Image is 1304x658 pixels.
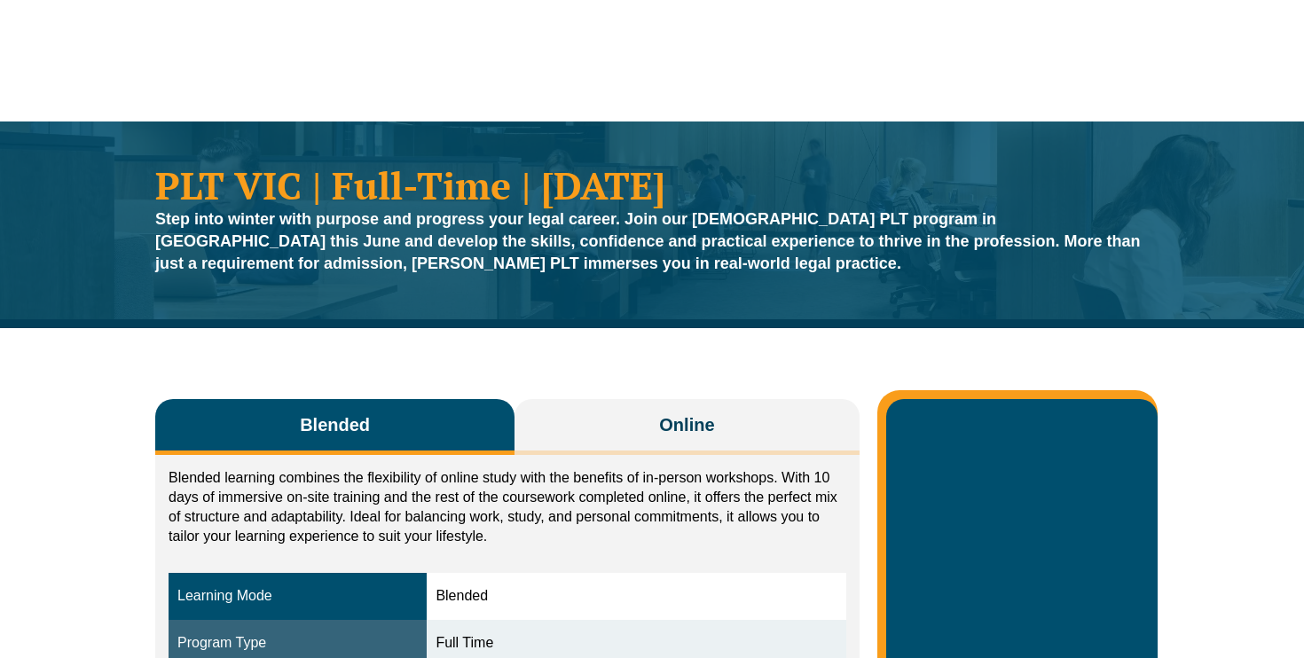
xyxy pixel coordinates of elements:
p: Blended learning combines the flexibility of online study with the benefits of in-person workshop... [169,468,846,546]
div: Program Type [177,633,418,654]
div: Learning Mode [177,586,418,607]
span: Blended [300,412,370,437]
span: Online [659,412,714,437]
div: Full Time [436,633,837,654]
strong: Step into winter with purpose and progress your legal career. Join our [DEMOGRAPHIC_DATA] PLT pro... [155,210,1141,272]
h1: PLT VIC | Full-Time | [DATE] [155,166,1149,204]
div: Blended [436,586,837,607]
